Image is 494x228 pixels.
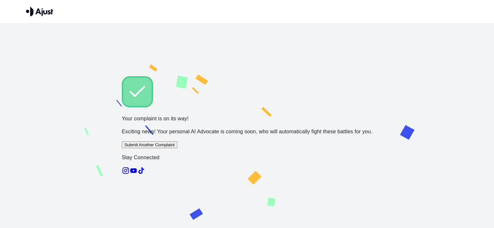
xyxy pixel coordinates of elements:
p: Exciting news! Your personal AI Advocate is coming soon, who will automatically fight these battl... [122,128,372,136]
img: Check! [122,76,153,107]
p: Your complaint is on its way! [122,115,372,123]
img: Ajust [26,6,53,16]
button: Submit Another Complaint [122,141,177,148]
p: Stay Connected [122,154,372,162]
